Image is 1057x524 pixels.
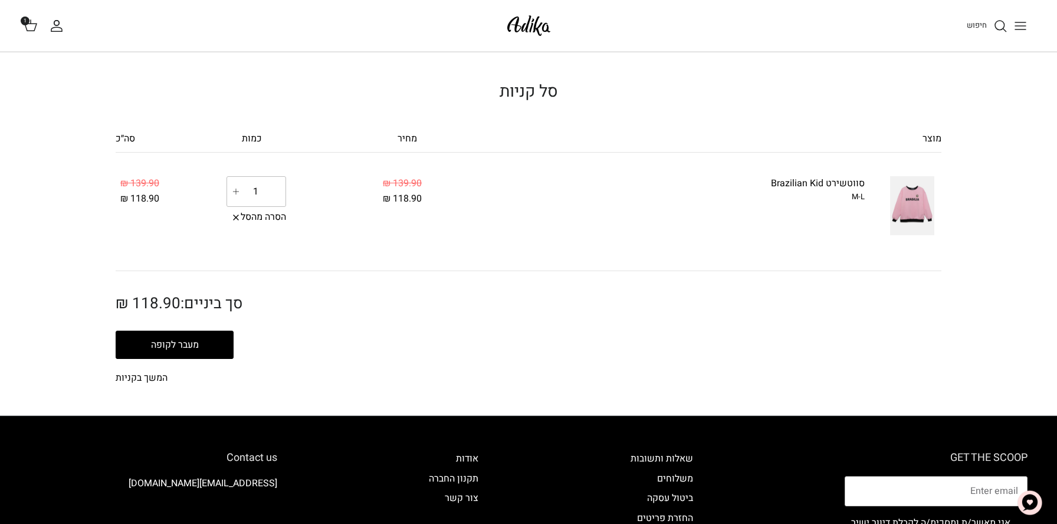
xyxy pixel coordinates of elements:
[116,82,941,102] h1: סל קניות
[116,292,180,315] span: 118.90 ₪
[1007,13,1033,39] button: Toggle menu
[120,176,209,192] div: 139.90 ₪
[246,177,265,206] input: כמות
[120,192,159,206] span: 118.90 ₪
[50,19,68,33] a: החשבון שלי
[647,491,693,505] a: ביטול עסקה
[383,192,422,206] span: 118.90 ₪
[245,509,277,524] img: Adika IL
[21,17,29,25] span: 1
[845,476,1028,507] input: Email
[631,452,693,466] a: שאלות ותשובות
[116,331,234,359] button: מעבר לקופה
[281,131,417,153] div: מחיר
[845,452,1028,464] h6: GET THE SCOOP
[204,131,281,153] div: כמות
[439,192,865,202] div: M-L
[225,184,244,199] a: Increase
[29,452,277,464] h6: Contact us
[116,131,204,153] div: סה״כ
[967,19,987,31] span: חיפוש
[417,131,941,153] div: מוצר
[504,12,554,39] img: Adika IL
[445,491,478,505] a: צור קשר
[967,19,1007,33] a: חיפוש
[657,472,693,486] a: משלוחים
[456,452,478,466] a: אודות
[383,176,422,190] span: 139.90 ₪
[116,371,520,386] a: המשך בקניות
[771,176,865,190] a: סווטשירט Brazilian Kid
[1012,485,1048,520] button: צ'אט
[429,472,478,486] a: תקנון החברה
[129,476,277,490] a: [EMAIL_ADDRESS][DOMAIN_NAME]
[226,210,286,225] a: הסרה מהסל
[24,18,38,34] a: 1
[116,295,520,313] h2: סך ביניים:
